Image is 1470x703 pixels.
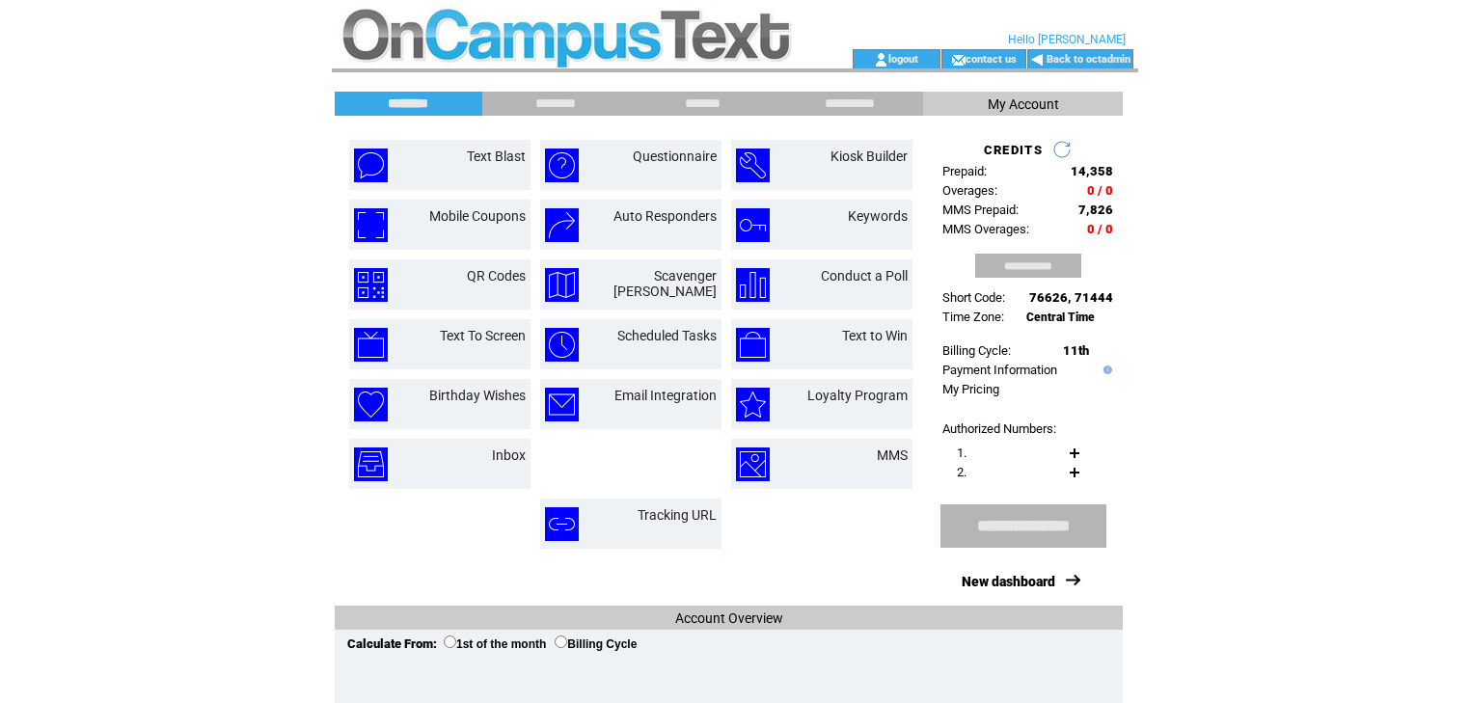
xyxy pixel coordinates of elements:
span: 0 / 0 [1087,222,1113,236]
span: Central Time [1026,311,1095,324]
span: 7,826 [1078,203,1113,217]
img: scavenger-hunt.png [545,268,579,302]
img: tracking-url.png [545,507,579,541]
a: Tracking URL [638,507,717,523]
img: birthday-wishes.png [354,388,388,421]
span: 76626, 71444 [1029,290,1113,305]
a: Questionnaire [633,149,717,164]
a: Payment Information [942,363,1057,377]
img: auto-responders.png [545,208,579,242]
a: Back to octadmin [1047,53,1130,66]
span: Authorized Numbers: [942,421,1056,436]
a: Loyalty Program [807,388,908,403]
a: New dashboard [962,574,1055,589]
img: help.gif [1099,365,1112,374]
a: MMS [877,447,908,463]
a: contact us [966,52,1017,65]
a: Conduct a Poll [821,268,908,284]
input: Billing Cycle [555,635,567,648]
img: inbox.png [354,447,388,481]
span: Overages: [942,183,997,198]
a: logout [888,52,918,65]
span: Account Overview [675,610,783,626]
span: 0 / 0 [1087,183,1113,198]
span: MMS Prepaid: [942,203,1019,217]
span: Short Code: [942,290,1005,305]
a: Birthday Wishes [429,388,526,403]
a: Mobile Coupons [429,208,526,224]
label: 1st of the month [444,637,546,651]
a: QR Codes [467,268,526,284]
a: Inbox [492,447,526,463]
a: Auto Responders [613,208,717,224]
img: scheduled-tasks.png [545,328,579,362]
a: My Pricing [942,382,999,396]
span: 1. [957,446,966,460]
span: Prepaid: [942,164,987,178]
span: CREDITS [984,143,1043,157]
img: keywords.png [736,208,770,242]
a: Scavenger [PERSON_NAME] [613,268,717,299]
img: questionnaire.png [545,149,579,182]
span: Calculate From: [347,636,437,651]
a: Text To Screen [440,328,526,343]
img: text-to-win.png [736,328,770,362]
a: Text Blast [467,149,526,164]
a: Keywords [848,208,908,224]
span: Billing Cycle: [942,343,1011,358]
img: kiosk-builder.png [736,149,770,182]
a: Scheduled Tasks [617,328,717,343]
label: Billing Cycle [555,637,637,651]
img: text-to-screen.png [354,328,388,362]
img: backArrow.gif [1030,52,1045,68]
img: mobile-coupons.png [354,208,388,242]
a: Email Integration [614,388,717,403]
img: email-integration.png [545,388,579,421]
span: Time Zone: [942,310,1004,324]
a: Text to Win [842,328,908,343]
img: qr-codes.png [354,268,388,302]
span: 14,358 [1071,164,1113,178]
img: mms.png [736,447,770,481]
input: 1st of the month [444,635,456,648]
span: MMS Overages: [942,222,1029,236]
img: account_icon.gif [874,52,888,68]
span: 2. [957,465,966,479]
img: conduct-a-poll.png [736,268,770,302]
span: 11th [1063,343,1089,358]
span: My Account [988,96,1059,112]
img: text-blast.png [354,149,388,182]
span: Hello [PERSON_NAME] [1008,33,1126,46]
img: loyalty-program.png [736,388,770,421]
img: contact_us_icon.gif [951,52,966,68]
a: Kiosk Builder [830,149,908,164]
